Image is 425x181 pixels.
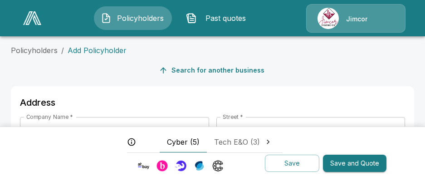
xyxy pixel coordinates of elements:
a: Policyholders [11,46,58,55]
svg: The carriers and lines of business displayed below reflect potential appetite based on available ... [127,137,136,147]
span: Cyber (5) [167,137,200,147]
button: Past quotes IconPast quotes [179,6,257,30]
h6: Address [20,95,405,110]
li: / [61,45,64,56]
button: Policyholders IconPolicyholders [94,6,172,30]
img: Past quotes Icon [186,13,197,24]
button: Search for another business [157,62,268,79]
label: Street * [223,113,243,121]
img: Policyholders Icon [101,13,112,24]
img: Carrier Logo [212,160,224,171]
span: Past quotes [200,13,250,24]
img: Carrier Logo [175,160,186,171]
button: Save [265,155,319,172]
img: Carrier Logo [156,160,168,171]
span: Tech E&O (3) [214,137,260,147]
p: Add Policyholder [68,45,127,56]
img: AA Logo [23,11,41,25]
nav: breadcrumb [11,45,414,56]
img: Carrier Logo [138,160,149,171]
label: Company Name * [26,113,73,121]
span: Policyholders [115,13,165,24]
img: Carrier Logo [194,160,205,171]
button: Save and Quote [323,155,386,172]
